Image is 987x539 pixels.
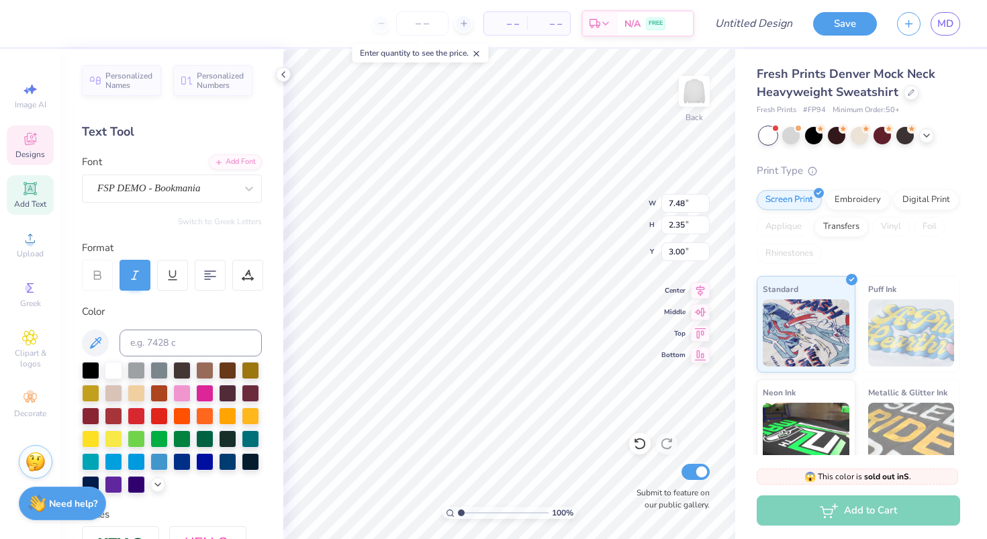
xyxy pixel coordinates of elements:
[763,299,849,366] img: Standard
[197,71,244,90] span: Personalized Numbers
[535,17,562,31] span: – –
[763,385,796,399] span: Neon Ink
[814,217,868,237] div: Transfers
[868,282,896,296] span: Puff Ink
[661,307,686,317] span: Middle
[82,507,262,522] div: Styles
[82,240,263,256] div: Format
[704,10,803,37] input: Untitled Design
[813,12,877,36] button: Save
[757,217,810,237] div: Applique
[864,471,909,482] strong: sold out in S
[826,190,890,210] div: Embroidery
[686,111,703,124] div: Back
[14,199,46,209] span: Add Text
[833,105,900,116] span: Minimum Order: 50 +
[868,385,947,399] span: Metallic & Glitter Ink
[868,299,955,366] img: Puff Ink
[20,298,41,309] span: Greek
[757,66,935,100] span: Fresh Prints Denver Mock Neck Heavyweight Sweatshirt
[120,330,262,356] input: e.g. 7428 c
[757,105,796,116] span: Fresh Prints
[396,11,449,36] input: – –
[209,154,262,170] div: Add Font
[105,71,153,90] span: Personalized Names
[82,304,262,320] div: Color
[804,471,816,483] span: 😱
[492,17,519,31] span: – –
[661,286,686,295] span: Center
[17,248,44,259] span: Upload
[82,154,102,170] label: Font
[803,105,826,116] span: # FP94
[868,403,955,470] img: Metallic & Glitter Ink
[629,487,710,511] label: Submit to feature on our public gallery.
[14,408,46,419] span: Decorate
[649,19,663,28] span: FREE
[661,329,686,338] span: Top
[804,471,911,483] span: This color is .
[931,12,960,36] a: MD
[763,403,849,470] img: Neon Ink
[763,282,798,296] span: Standard
[178,216,262,227] button: Switch to Greek Letters
[7,348,54,369] span: Clipart & logos
[894,190,959,210] div: Digital Print
[872,217,910,237] div: Vinyl
[757,244,822,264] div: Rhinestones
[757,190,822,210] div: Screen Print
[937,16,953,32] span: MD
[661,350,686,360] span: Bottom
[681,78,708,105] img: Back
[914,217,945,237] div: Foil
[15,149,45,160] span: Designs
[624,17,641,31] span: N/A
[49,497,97,510] strong: Need help?
[15,99,46,110] span: Image AI
[757,163,960,179] div: Print Type
[552,507,573,519] span: 100 %
[352,44,489,62] div: Enter quantity to see the price.
[82,123,262,141] div: Text Tool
